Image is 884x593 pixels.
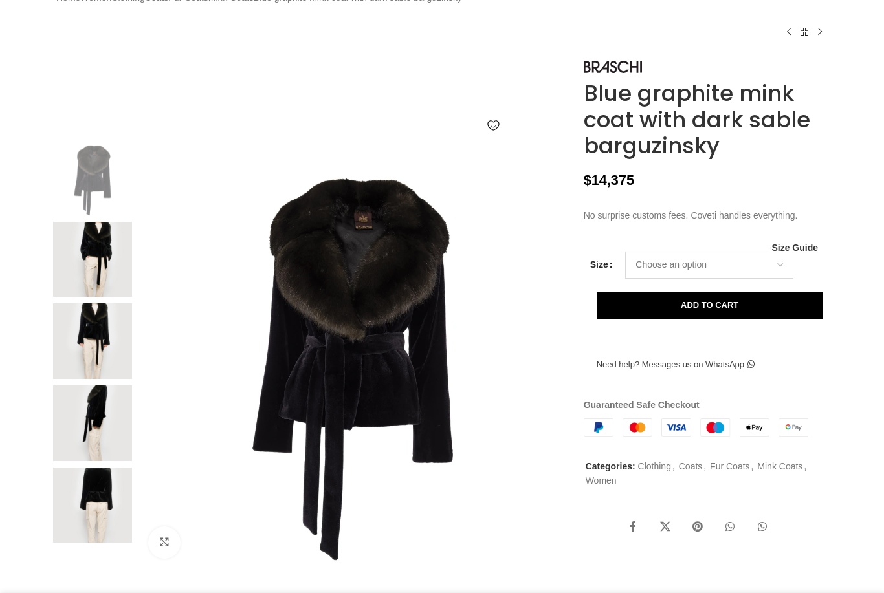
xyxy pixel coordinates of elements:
[652,514,678,540] a: X social link
[804,459,806,473] span: ,
[584,172,591,188] span: $
[757,461,802,471] a: Mink Coats
[710,461,749,471] a: Fur Coats
[672,459,675,473] span: ,
[781,24,797,39] a: Previous product
[586,475,617,486] a: Women
[584,400,700,410] strong: Guaranteed Safe Checkout
[749,514,775,540] a: WhatsApp social link
[679,461,703,471] a: Coats
[638,461,671,471] a: Clothing
[584,80,828,159] h1: Blue graphite mink coat with dark sable barguzinsky
[620,514,646,540] a: Facebook social link
[703,459,706,473] span: ,
[584,208,828,222] p: No surprise customs fees. Coveti handles everything.
[584,172,634,188] bdi: 14,375
[812,24,828,39] a: Next product
[685,514,711,540] a: Pinterest social link
[751,459,754,473] span: ,
[584,61,642,73] img: BRASCHI
[53,140,132,215] img: Coveti
[53,468,132,543] img: designer fur jacket
[717,514,743,540] a: WhatsApp social link
[584,418,808,437] img: guaranteed-safe-checkout-bordered.j
[53,303,132,379] img: mink fur
[584,351,768,378] a: Need help? Messages us on WhatsApp
[586,461,635,471] span: Categories:
[53,222,132,297] img: Blue Mink fur Coats
[590,257,613,272] label: Size
[597,292,823,319] button: Add to cart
